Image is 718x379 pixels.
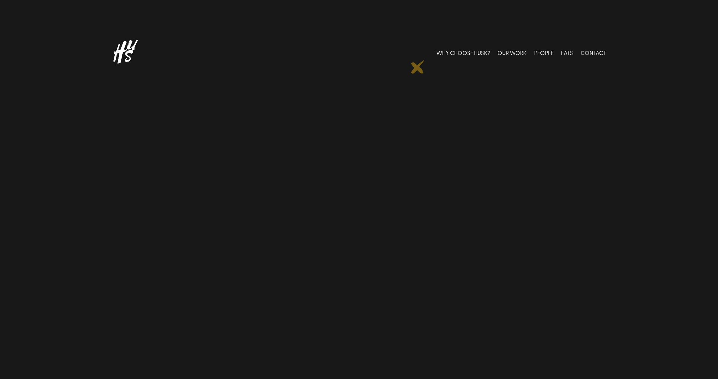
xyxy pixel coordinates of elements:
a: EATS [561,37,573,68]
a: OUR WORK [497,37,527,68]
a: WHY CHOOSE HUSK? [436,37,490,68]
a: PEOPLE [534,37,553,68]
a: CONTACT [581,37,606,68]
img: Husk logo [112,37,149,68]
